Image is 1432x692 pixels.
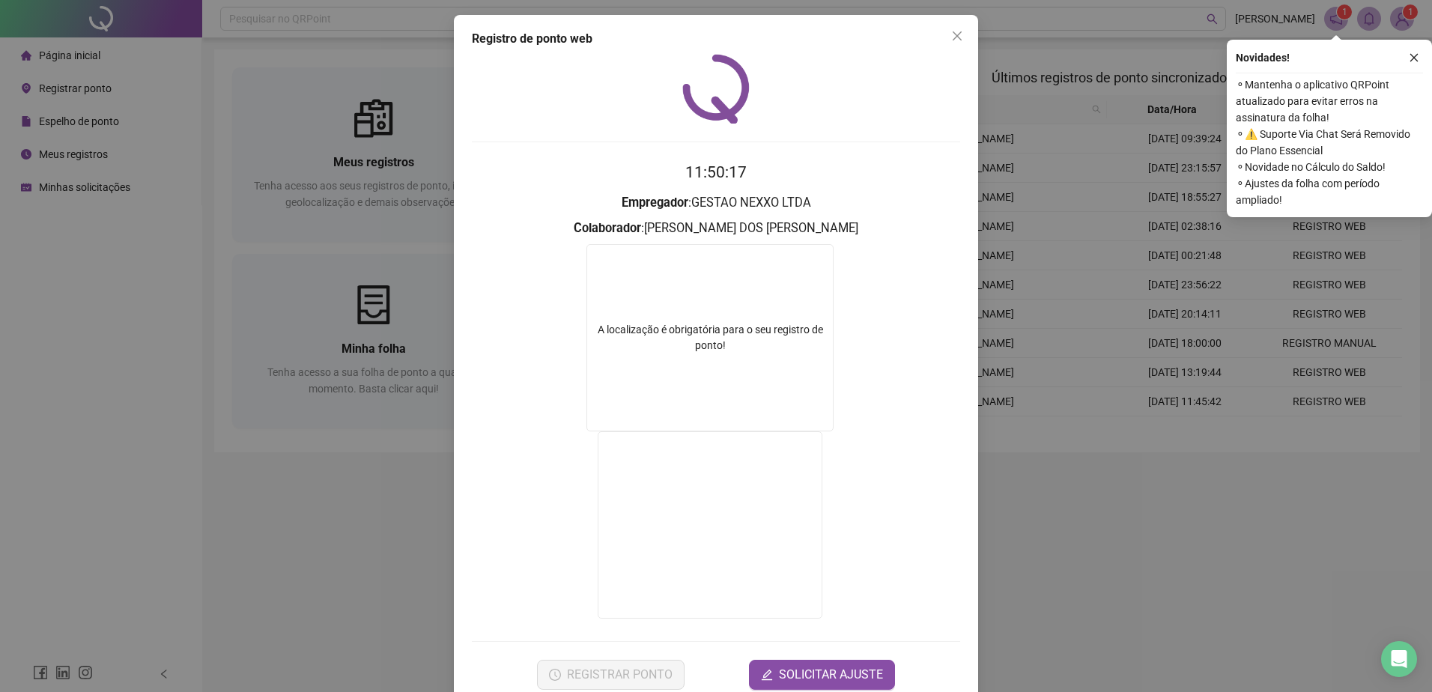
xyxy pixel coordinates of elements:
div: A localização é obrigatória para o seu registro de ponto! [587,322,833,353]
span: close [951,30,963,42]
span: ⚬ Novidade no Cálculo do Saldo! [1236,159,1423,175]
button: Close [945,24,969,48]
span: SOLICITAR AJUSTE [779,666,883,684]
time: 11:50:17 [685,163,747,181]
strong: Colaborador [574,221,641,235]
span: ⚬ ⚠️ Suporte Via Chat Será Removido do Plano Essencial [1236,126,1423,159]
span: Novidades ! [1236,49,1290,66]
span: close [1409,52,1419,63]
div: Registro de ponto web [472,30,960,48]
span: ⚬ Mantenha o aplicativo QRPoint atualizado para evitar erros na assinatura da folha! [1236,76,1423,126]
img: QRPoint [682,54,750,124]
h3: : GESTAO NEXXO LTDA [472,193,960,213]
span: edit [761,669,773,681]
button: editSOLICITAR AJUSTE [749,660,895,690]
span: ⚬ Ajustes da folha com período ampliado! [1236,175,1423,208]
div: Open Intercom Messenger [1381,641,1417,677]
h3: : [PERSON_NAME] DOS [PERSON_NAME] [472,219,960,238]
button: REGISTRAR PONTO [537,660,685,690]
strong: Empregador [622,195,688,210]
